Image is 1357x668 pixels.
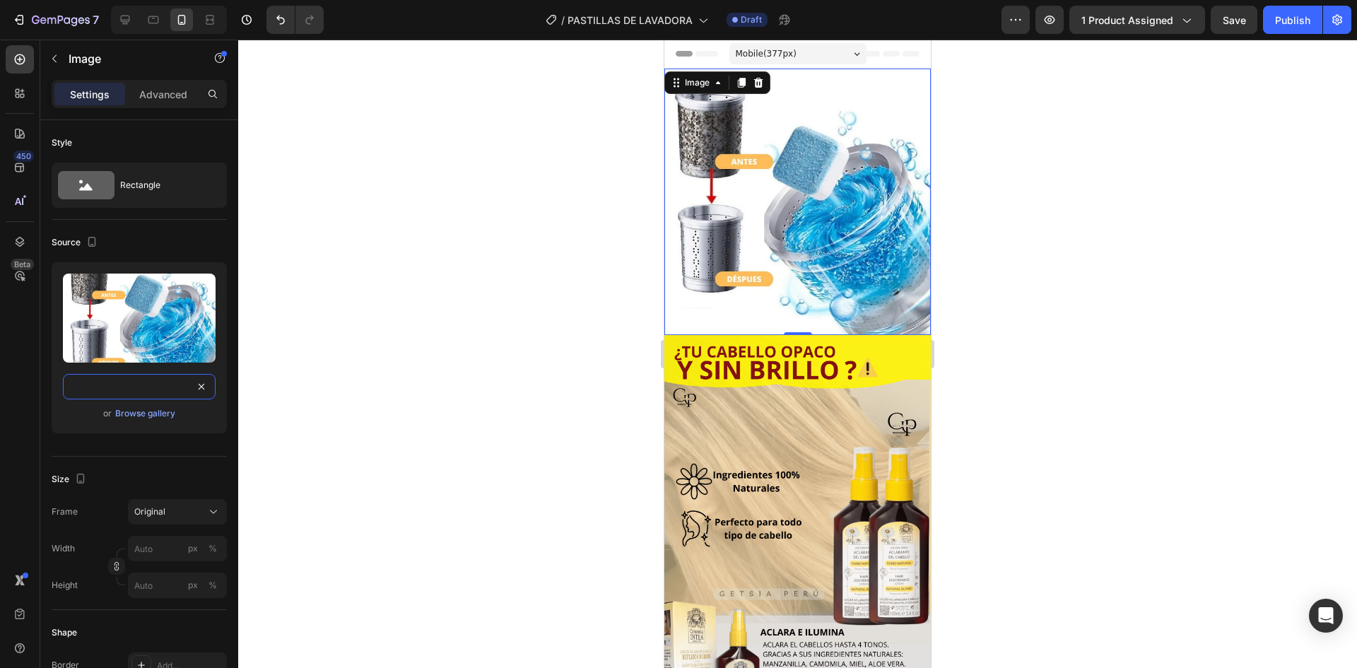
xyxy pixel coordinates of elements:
div: % [208,542,217,555]
div: 450 [13,151,34,162]
button: Publish [1263,6,1322,34]
div: Undo/Redo [266,6,324,34]
div: px [188,542,198,555]
p: 7 [93,11,99,28]
button: Browse gallery [114,406,176,421]
label: Height [52,579,78,592]
button: Original [128,499,227,525]
div: Style [52,136,72,149]
span: 1 product assigned [1081,13,1173,28]
button: Save [1211,6,1257,34]
span: PASTILLAS DE LAVADORA [568,13,693,28]
button: % [184,540,201,557]
div: Size [52,470,89,489]
button: % [184,577,201,594]
p: Image [69,50,189,67]
input: https://example.com/image.jpg [63,374,216,399]
div: Open Intercom Messenger [1309,599,1343,633]
span: or [103,405,112,422]
span: Save [1223,14,1246,26]
div: Beta [11,259,34,270]
div: px [188,579,198,592]
input: px% [128,573,227,598]
p: Settings [70,87,110,102]
div: Shape [52,626,77,639]
div: % [208,579,217,592]
button: 7 [6,6,105,34]
input: px% [128,536,227,561]
iframe: Design area [664,40,931,668]
label: Width [52,542,75,555]
button: px [204,540,221,557]
button: px [204,577,221,594]
span: Draft [741,13,762,26]
p: Advanced [139,87,187,102]
div: Rectangle [120,169,206,201]
div: Publish [1275,13,1310,28]
span: Original [134,505,165,518]
div: Browse gallery [115,407,175,420]
img: preview-image [63,274,216,363]
label: Frame [52,505,78,518]
span: / [561,13,565,28]
button: 1 product assigned [1069,6,1205,34]
div: Source [52,233,100,252]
